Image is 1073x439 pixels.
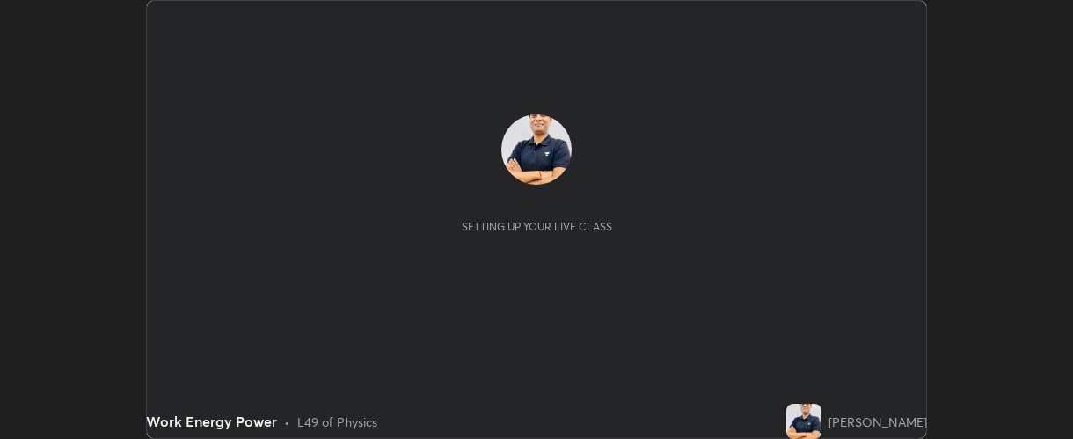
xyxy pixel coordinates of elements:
img: 293452b503a44fa99dac1fa007f125b3.jpg [501,114,572,185]
img: 293452b503a44fa99dac1fa007f125b3.jpg [786,404,821,439]
div: L49 of Physics [297,413,377,431]
div: Work Energy Power [146,411,277,432]
div: [PERSON_NAME] [828,413,927,431]
div: Setting up your live class [462,220,612,233]
div: • [284,413,290,431]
